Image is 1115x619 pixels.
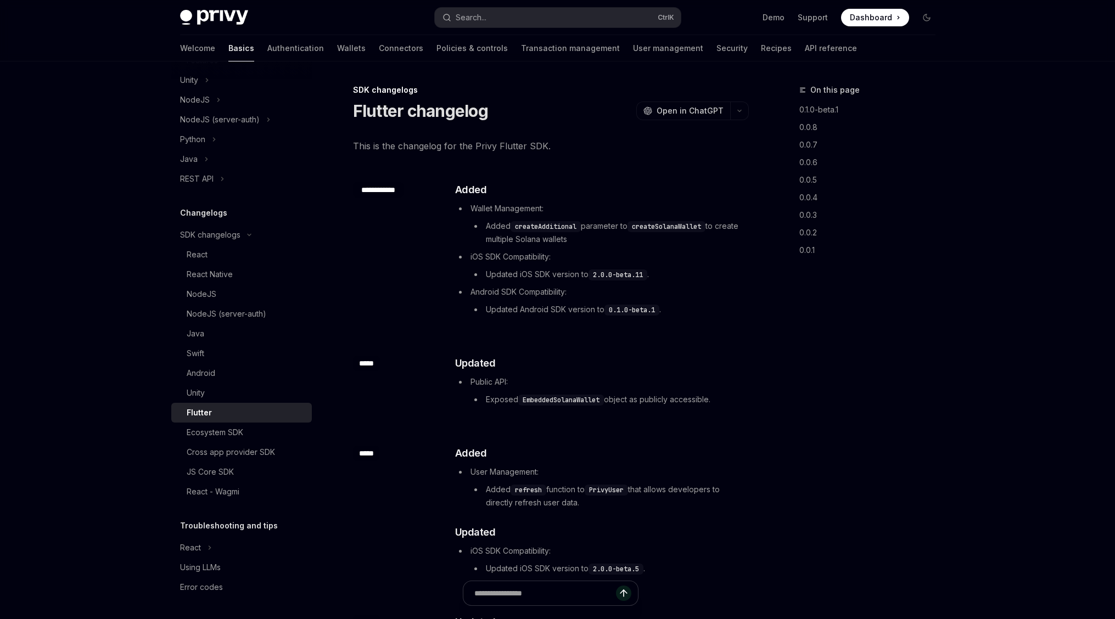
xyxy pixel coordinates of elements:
[470,204,544,213] span: Wallet Management:
[187,386,205,399] div: Unity
[353,101,488,121] h1: Flutter changelog
[187,347,204,360] div: Swift
[604,305,659,316] code: 0.1.0-beta.1
[187,406,212,419] div: Flutter
[470,287,567,296] span: Android SDK Compatibility:
[455,544,748,575] li: iOS SDK Compatibility:
[435,8,681,27] button: Search...CtrlK
[761,35,792,61] a: Recipes
[521,35,620,61] a: Transaction management
[850,12,892,23] span: Dashboard
[841,9,909,26] a: Dashboard
[455,465,748,509] li: User Management:
[470,562,748,575] li: Updated iOS SDK version to .
[657,105,724,116] span: Open in ChatGPT
[171,558,312,577] a: Using LLMs
[187,367,215,380] div: Android
[171,284,312,304] a: NodeJS
[187,268,233,281] div: React Native
[918,9,935,26] button: Toggle dark mode
[799,206,944,224] a: 0.0.3
[470,483,748,509] li: Added function to that allows developers to directly refresh user data.
[187,426,243,439] div: Ecosystem SDK
[180,35,215,61] a: Welcome
[455,525,496,540] span: Updated
[187,446,275,459] div: Cross app provider SDK
[470,268,748,281] li: Updated iOS SDK version to .
[455,446,487,461] span: Added
[171,304,312,324] a: NodeJS (server-auth)
[585,485,628,496] code: PrivyUser
[171,324,312,344] a: Java
[470,393,748,406] li: Exposed object as publicly accessible.
[511,485,546,496] code: refresh
[799,224,944,241] a: 0.0.2
[171,363,312,383] a: Android
[180,581,223,594] div: Error codes
[180,541,201,554] div: React
[658,13,674,22] span: Ctrl K
[353,138,749,154] span: This is the changelog for the Privy Flutter SDK.
[171,577,312,597] a: Error codes
[180,206,227,220] h5: Changelogs
[518,395,604,406] code: EmbeddedSolanaWallet
[187,327,204,340] div: Java
[180,561,221,574] div: Using LLMs
[627,221,705,232] code: createSolanaWallet
[633,35,703,61] a: User management
[589,564,643,575] code: 2.0.0-beta.5
[799,171,944,189] a: 0.0.5
[171,462,312,482] a: JS Core SDK
[228,35,254,61] a: Basics
[171,344,312,363] a: Swift
[171,403,312,423] a: Flutter
[353,85,749,95] div: SDK changelogs
[180,519,278,532] h5: Troubleshooting and tips
[187,307,266,320] div: NodeJS (server-auth)
[798,12,828,23] a: Support
[187,288,216,301] div: NodeJS
[171,442,312,462] a: Cross app provider SDK
[810,83,860,97] span: On this page
[455,182,487,198] span: Added
[455,375,748,406] li: Public API:
[636,102,730,120] button: Open in ChatGPT
[180,93,210,106] div: NodeJS
[470,220,748,246] li: Added parameter to to create multiple Solana wallets
[799,189,944,206] a: 0.0.4
[763,12,785,23] a: Demo
[180,153,198,166] div: Java
[589,269,647,280] code: 2.0.0-beta.11
[171,265,312,284] a: React Native
[456,11,486,24] div: Search...
[180,74,198,87] div: Unity
[805,35,857,61] a: API reference
[470,303,748,316] li: Updated Android SDK version to .
[171,482,312,502] a: React - Wagmi
[187,465,234,479] div: JS Core SDK
[379,35,423,61] a: Connectors
[171,245,312,265] a: React
[455,356,496,371] span: Updated
[171,423,312,442] a: Ecosystem SDK
[171,383,312,403] a: Unity
[187,248,208,261] div: React
[180,172,214,185] div: REST API
[180,133,205,146] div: Python
[436,35,508,61] a: Policies & controls
[616,586,631,601] button: Send message
[799,119,944,136] a: 0.0.8
[337,35,366,61] a: Wallets
[470,252,551,261] span: iOS SDK Compatibility:
[716,35,748,61] a: Security
[187,485,239,498] div: React - Wagmi
[799,101,944,119] a: 0.1.0-beta.1
[180,113,260,126] div: NodeJS (server-auth)
[799,241,944,259] a: 0.0.1
[511,221,581,232] code: createAdditional
[267,35,324,61] a: Authentication
[799,136,944,154] a: 0.0.7
[799,154,944,171] a: 0.0.6
[180,228,240,241] div: SDK changelogs
[180,10,248,25] img: dark logo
